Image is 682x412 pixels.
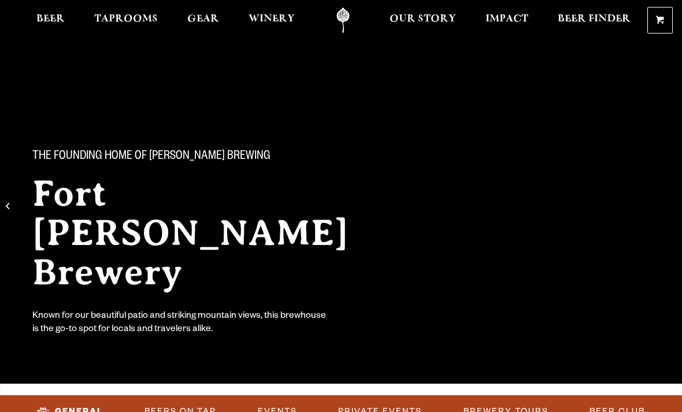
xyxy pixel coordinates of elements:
div: Known for our beautiful patio and striking mountain views, this brewhouse is the go-to spot for l... [32,310,328,337]
span: Beer [36,14,65,24]
span: Beer Finder [558,14,631,24]
span: Winery [249,14,295,24]
span: The Founding Home of [PERSON_NAME] Brewing [32,150,270,165]
span: Our Story [390,14,456,24]
a: Taprooms [87,8,165,34]
a: Impact [478,8,536,34]
h2: Fort [PERSON_NAME] Brewery [32,174,393,292]
a: Beer Finder [550,8,638,34]
span: Impact [485,14,528,24]
a: Odell Home [321,8,365,34]
a: Our Story [382,8,464,34]
a: Winery [241,8,302,34]
a: Beer [29,8,72,34]
span: Gear [187,14,219,24]
a: Gear [180,8,227,34]
span: Taprooms [94,14,158,24]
